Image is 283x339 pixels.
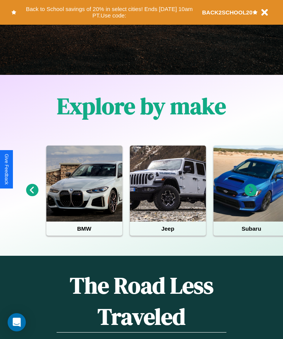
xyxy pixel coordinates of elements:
b: BACK2SCHOOL20 [202,9,253,16]
h1: Explore by make [57,90,226,122]
div: Give Feedback [4,154,9,185]
h4: BMW [46,222,122,236]
button: Back to School savings of 20% in select cities! Ends [DATE] 10am PT.Use code: [16,4,202,21]
div: Open Intercom Messenger [8,313,26,331]
h1: The Road Less Traveled [57,270,226,333]
h4: Jeep [130,222,206,236]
